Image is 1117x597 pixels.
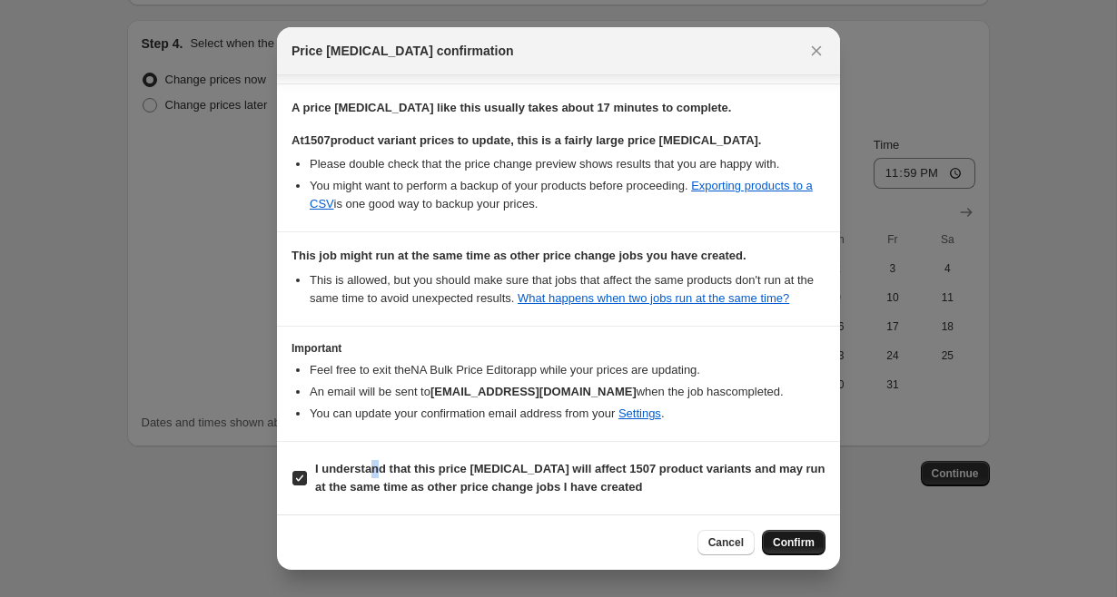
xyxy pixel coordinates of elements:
b: This job might run at the same time as other price change jobs you have created. [292,249,746,262]
b: A price [MEDICAL_DATA] like this usually takes about 17 minutes to complete. [292,101,731,114]
li: Feel free to exit the NA Bulk Price Editor app while your prices are updating. [310,361,825,379]
span: Confirm [773,535,815,550]
h3: Important [292,341,825,356]
button: Cancel [697,530,755,555]
span: Cancel [708,535,744,550]
button: Confirm [762,530,825,555]
a: Settings [618,406,661,420]
li: This is allowed, but you should make sure that jobs that affect the same products don ' t run at ... [310,271,825,308]
b: I understand that this price [MEDICAL_DATA] will affect 1507 product variants and may run at the ... [315,462,825,494]
b: At 1507 product variant prices to update, this is a fairly large price [MEDICAL_DATA]. [292,133,761,147]
li: You might want to perform a backup of your products before proceeding. is one good way to backup ... [310,177,825,213]
a: What happens when two jobs run at the same time? [518,291,789,305]
li: You can update your confirmation email address from your . [310,405,825,423]
b: [EMAIL_ADDRESS][DOMAIN_NAME] [430,385,637,398]
li: An email will be sent to when the job has completed . [310,383,825,401]
span: Price [MEDICAL_DATA] confirmation [292,42,514,60]
button: Close [804,38,829,64]
li: Please double check that the price change preview shows results that you are happy with. [310,155,825,173]
a: Exporting products to a CSV [310,179,813,210]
